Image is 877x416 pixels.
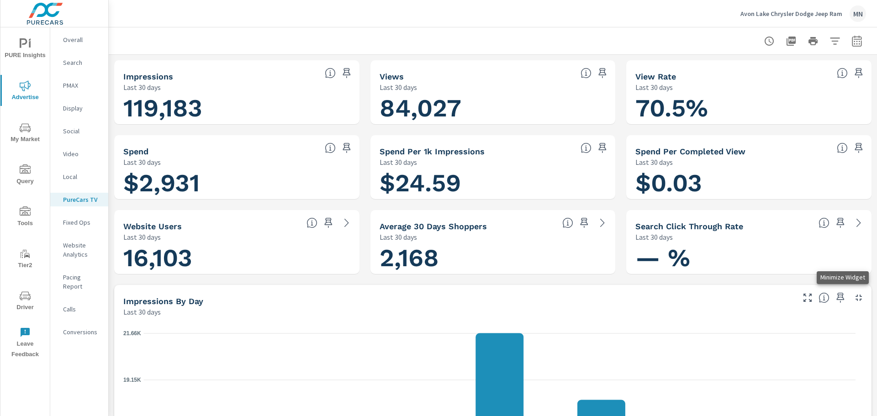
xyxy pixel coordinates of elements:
[339,216,354,230] a: See more details in report
[833,216,848,230] span: Save this to your personalized report
[850,5,866,22] div: MN
[123,232,161,242] p: Last 30 days
[123,168,350,199] h1: $2,931
[782,32,800,50] button: "Export Report to PDF"
[635,93,862,124] h1: 70.5%
[380,232,417,242] p: Last 30 days
[325,68,336,79] span: Number of times your connected TV ad was presented to a user. [Source: This data is provided by t...
[3,80,47,103] span: Advertise
[819,217,829,228] span: Percentage of users who viewed your campaigns who clicked through to your website. For example, i...
[837,68,848,79] span: Percentage of Impressions where the ad was viewed completely. “Impressions” divided by “Views”. [...
[851,216,866,230] a: See more details in report
[50,193,108,206] div: PureCars TV
[123,157,161,168] p: Last 30 days
[581,142,592,153] span: Total spend per 1,000 impressions. [Source: This data is provided by the video advertising platform]
[380,93,607,124] h1: 84,027
[800,290,815,305] button: Make Fullscreen
[804,32,822,50] button: Print Report
[50,270,108,293] div: Pacing Report
[50,124,108,138] div: Social
[50,325,108,339] div: Conversions
[63,218,101,227] p: Fixed Ops
[123,377,141,383] text: 19.15K
[380,168,607,199] h1: $24.59
[63,149,101,158] p: Video
[595,216,610,230] a: See more details in report
[826,32,844,50] button: Apply Filters
[740,10,842,18] p: Avon Lake Chrysler Dodge Jeep Ram
[63,273,101,291] p: Pacing Report
[123,330,141,337] text: 21.66K
[63,241,101,259] p: Website Analytics
[595,66,610,80] span: Save this to your personalized report
[0,27,50,363] div: nav menu
[63,195,101,204] p: PureCars TV
[3,206,47,229] span: Tools
[123,242,350,274] h1: 16,103
[339,141,354,155] span: Save this to your personalized report
[635,232,673,242] p: Last 30 days
[851,66,866,80] span: Save this to your personalized report
[3,38,47,61] span: PURE Insights
[635,157,673,168] p: Last 30 days
[50,238,108,261] div: Website Analytics
[63,104,101,113] p: Display
[50,216,108,229] div: Fixed Ops
[63,126,101,136] p: Social
[63,327,101,337] p: Conversions
[123,221,182,231] h5: Website Users
[577,216,592,230] span: Save this to your personalized report
[123,93,350,124] h1: 119,183
[50,101,108,115] div: Display
[339,66,354,80] span: Save this to your personalized report
[635,221,743,231] h5: Search Click Through Rate
[3,248,47,271] span: Tier2
[50,33,108,47] div: Overall
[63,58,101,67] p: Search
[380,147,485,156] h5: Spend Per 1k Impressions
[635,72,676,81] h5: View Rate
[123,72,173,81] h5: Impressions
[50,170,108,184] div: Local
[380,242,607,274] h1: 2,168
[3,327,47,360] span: Leave Feedback
[380,157,417,168] p: Last 30 days
[380,221,487,231] h5: Average 30 Days Shoppers
[63,81,101,90] p: PMAX
[50,79,108,92] div: PMAX
[851,141,866,155] span: Save this to your personalized report
[50,302,108,316] div: Calls
[3,122,47,145] span: My Market
[50,147,108,161] div: Video
[635,147,745,156] h5: Spend Per Completed View
[581,68,592,79] span: Number of times your connected TV ad was viewed completely by a user. [Source: This data is provi...
[848,32,866,50] button: Select Date Range
[321,216,336,230] span: Save this to your personalized report
[63,35,101,44] p: Overall
[635,242,862,274] h1: — %
[63,172,101,181] p: Local
[123,296,203,306] h5: Impressions by Day
[3,164,47,187] span: Query
[635,82,673,93] p: Last 30 days
[380,82,417,93] p: Last 30 days
[635,168,862,199] h1: $0.03
[123,306,161,317] p: Last 30 days
[380,72,404,81] h5: Views
[595,141,610,155] span: Save this to your personalized report
[3,290,47,313] span: Driver
[123,147,148,156] h5: Spend
[562,217,573,228] span: A rolling 30 day total of daily Shoppers on the dealership website, averaged over the selected da...
[63,305,101,314] p: Calls
[325,142,336,153] span: Cost of your connected TV ad campaigns. [Source: This data is provided by the video advertising p...
[306,217,317,228] span: Unique website visitors over the selected time period. [Source: Website Analytics]
[837,142,848,153] span: Total spend per 1,000 impressions. [Source: This data is provided by the video advertising platform]
[50,56,108,69] div: Search
[123,82,161,93] p: Last 30 days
